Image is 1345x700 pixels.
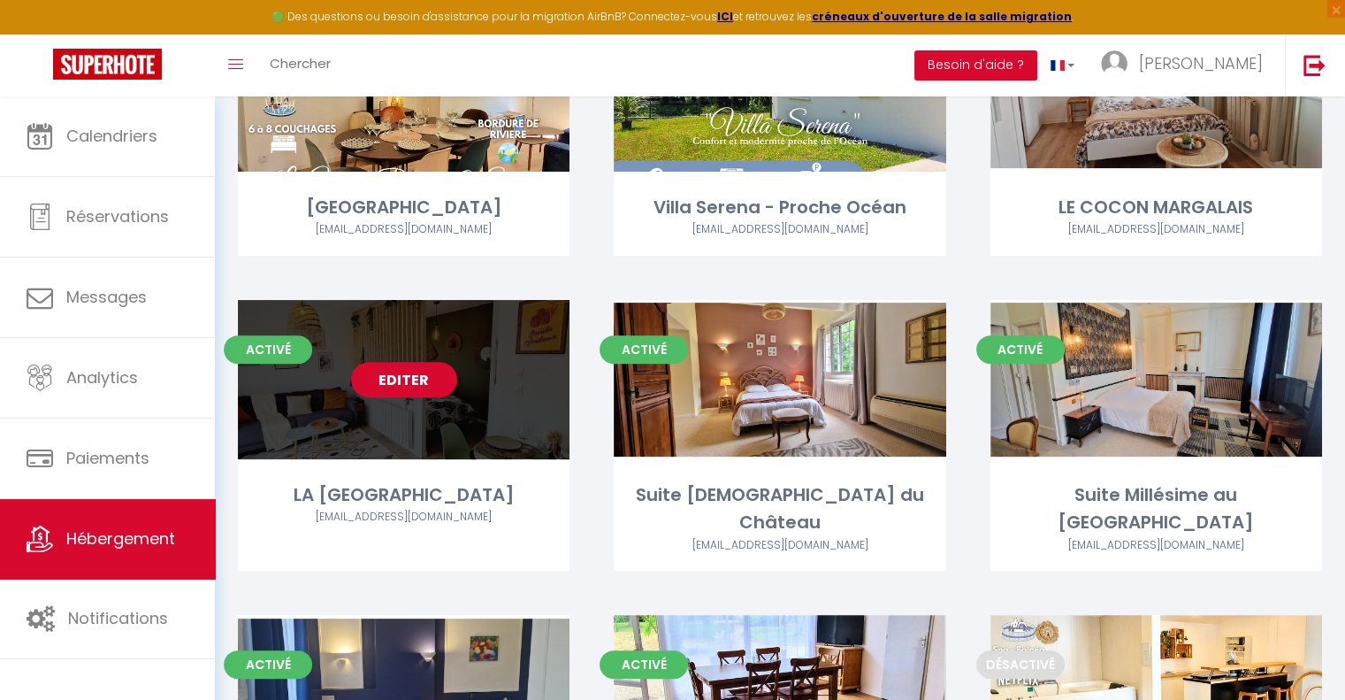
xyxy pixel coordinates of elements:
div: Suite Millésime au [GEOGRAPHIC_DATA] [990,481,1322,537]
a: créneaux d'ouverture de la salle migration [812,9,1072,24]
span: Notifications [68,607,168,629]
div: Airbnb [614,537,945,554]
span: Analytics [66,366,138,388]
button: Ouvrir le widget de chat LiveChat [14,7,67,60]
button: Besoin d'aide ? [914,50,1037,81]
div: [GEOGRAPHIC_DATA] [238,194,569,221]
span: Désactivé [976,650,1065,679]
span: Paiements [66,447,149,469]
a: ... [PERSON_NAME] [1088,35,1285,96]
div: Airbnb [238,221,569,238]
div: Villa Serena - Proche Océan [614,194,945,221]
div: LE COCON MARGALAIS [990,194,1322,221]
div: Suite [DEMOGRAPHIC_DATA] du Château [614,481,945,537]
img: ... [1101,50,1127,77]
div: Airbnb [238,509,569,526]
span: Activé [224,650,312,679]
span: Hébergement [66,527,175,550]
div: Airbnb [990,221,1322,238]
span: Activé [976,335,1065,364]
img: logout [1303,54,1326,76]
img: Super Booking [53,49,162,80]
span: Activé [600,650,688,679]
a: Chercher [256,35,344,96]
div: Airbnb [990,537,1322,554]
span: [PERSON_NAME] [1139,52,1263,74]
span: Activé [224,335,312,364]
span: Calendriers [66,125,157,147]
span: Activé [600,335,688,364]
span: Réservations [66,205,169,227]
a: Editer [351,362,457,397]
div: Airbnb [614,221,945,238]
a: ICI [717,9,733,24]
span: Messages [66,286,147,308]
div: LA [GEOGRAPHIC_DATA] [238,481,569,509]
span: Chercher [270,54,331,73]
